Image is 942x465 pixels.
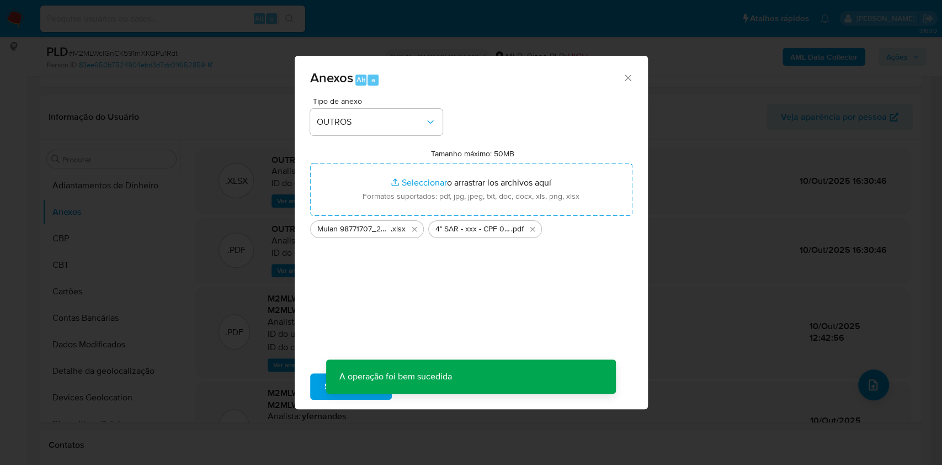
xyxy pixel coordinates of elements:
[526,223,539,236] button: Eliminar 4° SAR - xxx - CPF 01591238609 - CALEBE COSTA DUARTE.pdf
[431,149,514,158] label: Tamanho máximo: 50MB
[622,72,632,82] button: Cerrar
[511,224,524,235] span: .pdf
[326,360,465,394] p: A operação foi bem sucedida
[310,109,443,135] button: OUTROS
[391,224,406,235] span: .xlsx
[435,224,511,235] span: 4° SAR - xxx - CPF 01591238609 - [PERSON_NAME] [PERSON_NAME]
[317,224,391,235] span: Mulan 98771707_2025_10_10_09_54_46
[408,223,421,236] button: Eliminar Mulan 98771707_2025_10_10_09_54_46.xlsx
[310,216,632,238] ul: Archivos seleccionados
[313,97,445,105] span: Tipo de anexo
[371,75,375,85] span: a
[317,117,425,128] span: OUTROS
[356,75,365,85] span: Alt
[411,374,446,399] span: Cancelar
[324,374,377,399] span: Subir arquivo
[310,68,353,87] span: Anexos
[310,373,392,400] button: Subir arquivo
